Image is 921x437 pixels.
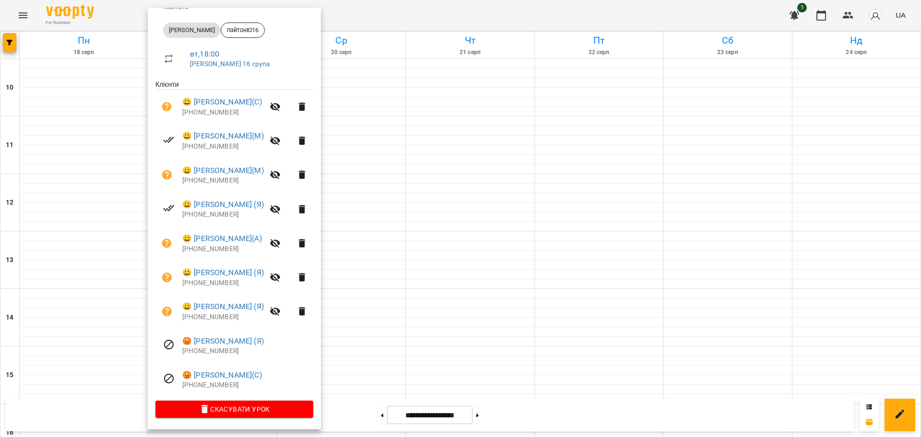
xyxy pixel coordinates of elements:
p: [PHONE_NUMBER] [182,176,264,185]
p: [PHONE_NUMBER] [182,312,264,322]
span: [PERSON_NAME] [163,26,221,34]
p: [PHONE_NUMBER] [182,210,264,219]
button: Скасувати Урок [155,401,313,418]
svg: Візит сплачено [163,134,175,146]
svg: Візит сплачено [163,202,175,214]
a: 😀 [PERSON_NAME](М) [182,165,264,176]
p: [PHONE_NUMBER] [182,108,264,117]
button: Візит ще не сплачено. Додати оплату? [155,300,178,323]
p: [PHONE_NUMBER] [182,346,313,356]
span: пайтонЮ16 [221,26,264,34]
p: [PHONE_NUMBER] [182,142,264,151]
p: [PHONE_NUMBER] [182,244,264,254]
button: Візит ще не сплачено. Додати оплату? [155,95,178,118]
a: 😀 [PERSON_NAME] (Я) [182,267,264,278]
a: 😀 [PERSON_NAME] (Я) [182,301,264,312]
span: Скасувати Урок [163,403,306,415]
button: Візит ще не сплачено. Додати оплату? [155,232,178,255]
ul: Клієнти [155,80,313,401]
p: [PHONE_NUMBER] [182,278,264,288]
div: пайтонЮ16 [221,23,265,38]
button: Візит ще не сплачено. Додати оплату? [155,163,178,186]
a: 😡 [PERSON_NAME] (Я) [182,335,264,347]
a: 😀 [PERSON_NAME](С) [182,96,262,108]
p: [PHONE_NUMBER] [182,380,313,390]
a: 😀 [PERSON_NAME](М) [182,130,264,142]
a: [PERSON_NAME] 16 група [190,60,270,68]
svg: Візит скасовано [163,373,175,384]
a: 😀 [PERSON_NAME] (Я) [182,199,264,210]
button: Візит ще не сплачено. Додати оплату? [155,266,178,289]
a: 😡 [PERSON_NAME](С) [182,369,262,381]
svg: Візит скасовано [163,339,175,350]
a: 😀 [PERSON_NAME](А) [182,233,262,244]
a: вт , 18:00 [190,49,219,58]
